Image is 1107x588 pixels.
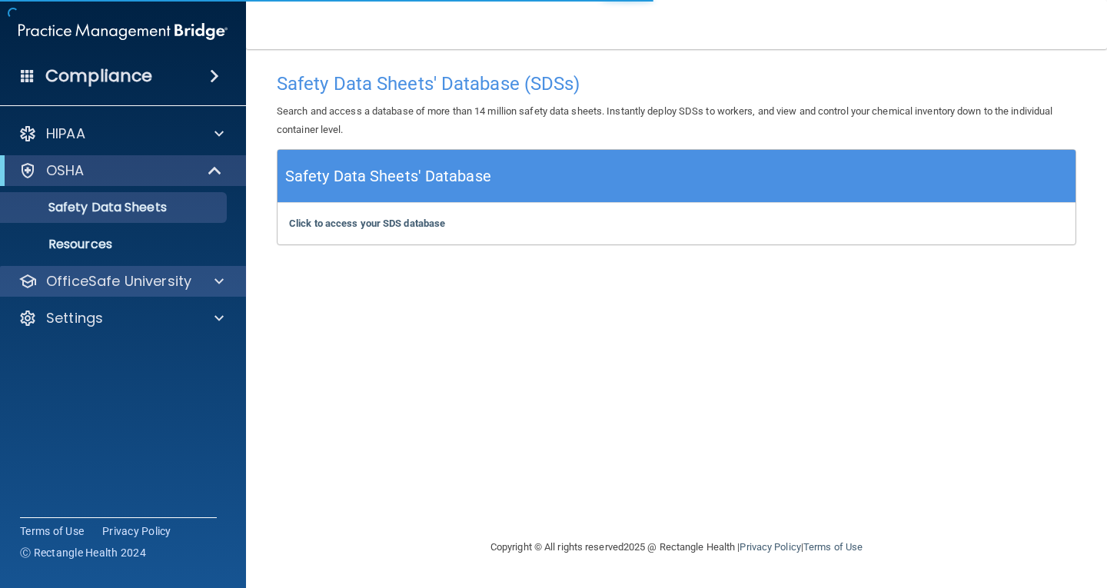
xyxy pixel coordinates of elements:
h5: Safety Data Sheets' Database [285,163,491,190]
span: Ⓒ Rectangle Health 2024 [20,545,146,560]
h4: Compliance [45,65,152,87]
p: Search and access a database of more than 14 million safety data sheets. Instantly deploy SDSs to... [277,102,1076,139]
a: Click to access your SDS database [289,218,445,229]
p: OfficeSafe University [46,272,191,291]
h4: Safety Data Sheets' Database (SDSs) [277,74,1076,94]
a: Terms of Use [20,523,84,539]
a: OfficeSafe University [18,272,224,291]
a: HIPAA [18,125,224,143]
a: Privacy Policy [102,523,171,539]
p: HIPAA [46,125,85,143]
p: Settings [46,309,103,327]
a: Terms of Use [803,541,863,553]
p: Resources [10,237,220,252]
p: Safety Data Sheets [10,200,220,215]
a: OSHA [18,161,223,180]
img: PMB logo [18,16,228,47]
a: Privacy Policy [740,541,800,553]
a: Settings [18,309,224,327]
div: Copyright © All rights reserved 2025 @ Rectangle Health | | [396,523,957,572]
p: OSHA [46,161,85,180]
